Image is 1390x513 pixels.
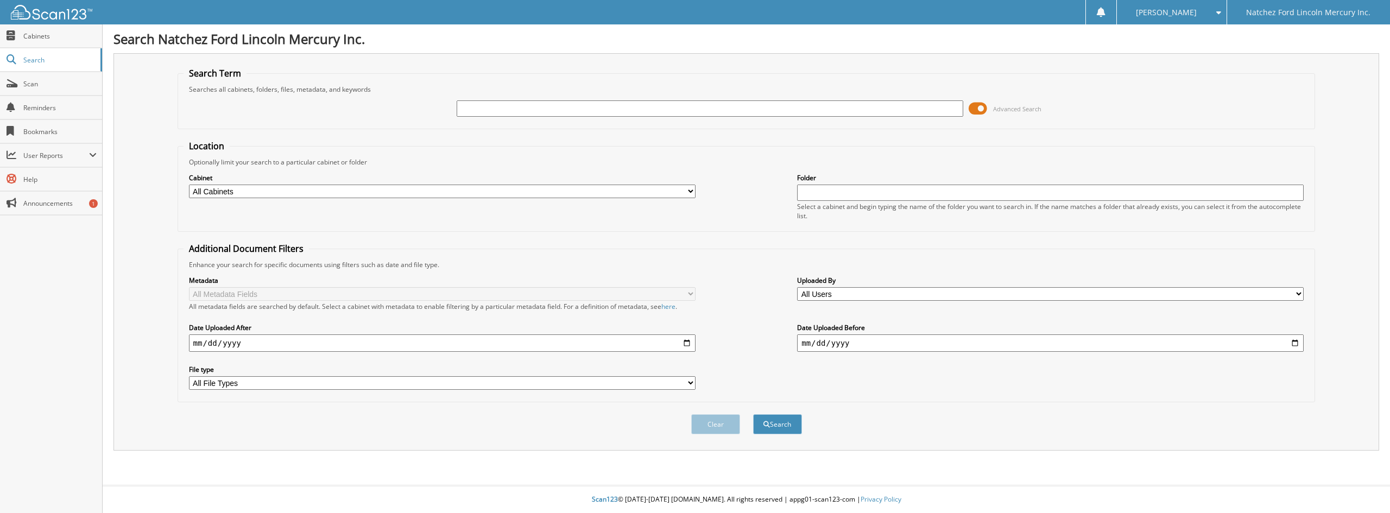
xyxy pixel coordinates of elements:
[189,302,696,311] div: All metadata fields are searched by default. Select a cabinet with metadata to enable filtering b...
[189,276,696,285] label: Metadata
[184,85,1310,94] div: Searches all cabinets, folders, files, metadata, and keywords
[797,323,1304,332] label: Date Uploaded Before
[184,260,1310,269] div: Enhance your search for specific documents using filters such as date and file type.
[23,127,97,136] span: Bookmarks
[184,243,309,255] legend: Additional Document Filters
[11,5,92,20] img: scan123-logo-white.svg
[189,323,696,332] label: Date Uploaded After
[189,334,696,352] input: start
[797,334,1304,352] input: end
[189,365,696,374] label: File type
[797,276,1304,285] label: Uploaded By
[184,140,230,152] legend: Location
[861,495,901,504] a: Privacy Policy
[103,486,1390,513] div: © [DATE]-[DATE] [DOMAIN_NAME]. All rights reserved | appg01-scan123-com |
[23,151,89,160] span: User Reports
[184,157,1310,167] div: Optionally limit your search to a particular cabinet or folder
[1246,9,1370,16] span: Natchez Ford Lincoln Mercury Inc.
[89,199,98,208] div: 1
[23,103,97,112] span: Reminders
[184,67,247,79] legend: Search Term
[797,173,1304,182] label: Folder
[189,173,696,182] label: Cabinet
[993,105,1041,113] span: Advanced Search
[23,31,97,41] span: Cabinets
[23,55,95,65] span: Search
[592,495,618,504] span: Scan123
[23,199,97,208] span: Announcements
[23,79,97,88] span: Scan
[23,175,97,184] span: Help
[113,30,1379,48] h1: Search Natchez Ford Lincoln Mercury Inc.
[753,414,802,434] button: Search
[797,202,1304,220] div: Select a cabinet and begin typing the name of the folder you want to search in. If the name match...
[1136,9,1197,16] span: [PERSON_NAME]
[661,302,675,311] a: here
[691,414,740,434] button: Clear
